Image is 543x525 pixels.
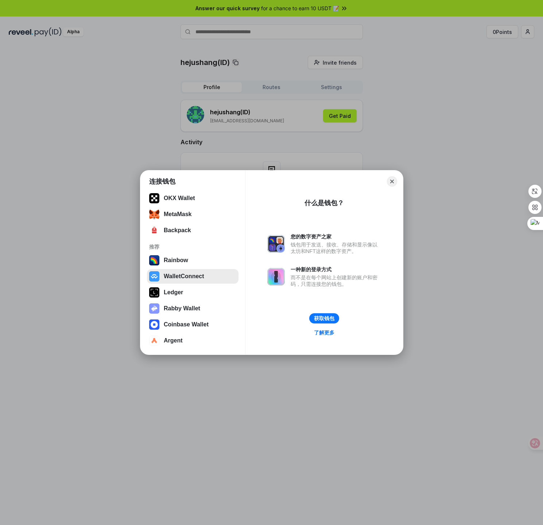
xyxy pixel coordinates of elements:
[291,266,381,273] div: 一种新的登录方式
[149,209,159,219] img: svg+xml;base64,PHN2ZyB3aWR0aD0iMzUiIGhlaWdodD0iMzQiIHZpZXdCb3g9IjAgMCAzNSAzNCIgZmlsbD0ibm9uZSIgeG...
[149,193,159,203] img: 5VZ71FV6L7PA3gg3tXrdQ+DgLhC+75Wq3no69P3MC0NFQpx2lL04Ql9gHK1bRDjsSBIvScBnDTk1WrlGIZBorIDEYJj+rhdgn...
[149,271,159,281] img: svg+xml,%3Csvg%20width%3D%2228%22%20height%3D%2228%22%20viewBox%3D%220%200%2028%2028%22%20fill%3D...
[147,223,238,238] button: Backpack
[310,328,339,337] a: 了解更多
[164,227,191,234] div: Backpack
[147,207,238,222] button: MetaMask
[149,225,159,235] img: 4BxBxKvl5W07cAAAAASUVORK5CYII=
[314,329,334,336] div: 了解更多
[149,244,236,250] div: 推荐
[164,273,204,280] div: WalletConnect
[147,269,238,284] button: WalletConnect
[147,253,238,268] button: Rainbow
[164,195,195,202] div: OKX Wallet
[149,336,159,346] img: svg+xml,%3Csvg%20width%3D%2228%22%20height%3D%2228%22%20viewBox%3D%220%200%2028%2028%22%20fill%3D...
[309,313,339,323] button: 获取钱包
[291,274,381,287] div: 而不是在每个网站上创建新的账户和密码，只需连接您的钱包。
[164,321,209,328] div: Coinbase Wallet
[267,235,285,253] img: svg+xml,%3Csvg%20xmlns%3D%22http%3A%2F%2Fwww.w3.org%2F2000%2Fsvg%22%20fill%3D%22none%22%20viewBox...
[147,285,238,300] button: Ledger
[267,268,285,286] img: svg+xml,%3Csvg%20xmlns%3D%22http%3A%2F%2Fwww.w3.org%2F2000%2Fsvg%22%20fill%3D%22none%22%20viewBox...
[149,319,159,330] img: svg+xml,%3Csvg%20width%3D%2228%22%20height%3D%2228%22%20viewBox%3D%220%200%2028%2028%22%20fill%3D...
[147,333,238,348] button: Argent
[387,176,397,187] button: Close
[314,315,334,322] div: 获取钱包
[149,287,159,298] img: svg+xml,%3Csvg%20xmlns%3D%22http%3A%2F%2Fwww.w3.org%2F2000%2Fsvg%22%20width%3D%2228%22%20height%3...
[149,177,175,186] h1: 连接钱包
[149,255,159,265] img: svg+xml,%3Csvg%20width%3D%22120%22%20height%3D%22120%22%20viewBox%3D%220%200%20120%20120%22%20fil...
[164,305,200,312] div: Rabby Wallet
[147,317,238,332] button: Coinbase Wallet
[291,233,381,240] div: 您的数字资产之家
[291,241,381,254] div: 钱包用于发送、接收、存储和显示像以太坊和NFT这样的数字资产。
[164,337,183,344] div: Argent
[164,289,183,296] div: Ledger
[164,257,188,264] div: Rainbow
[149,303,159,314] img: svg+xml,%3Csvg%20xmlns%3D%22http%3A%2F%2Fwww.w3.org%2F2000%2Fsvg%22%20fill%3D%22none%22%20viewBox...
[147,191,238,206] button: OKX Wallet
[164,211,191,218] div: MetaMask
[147,301,238,316] button: Rabby Wallet
[305,199,344,207] div: 什么是钱包？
